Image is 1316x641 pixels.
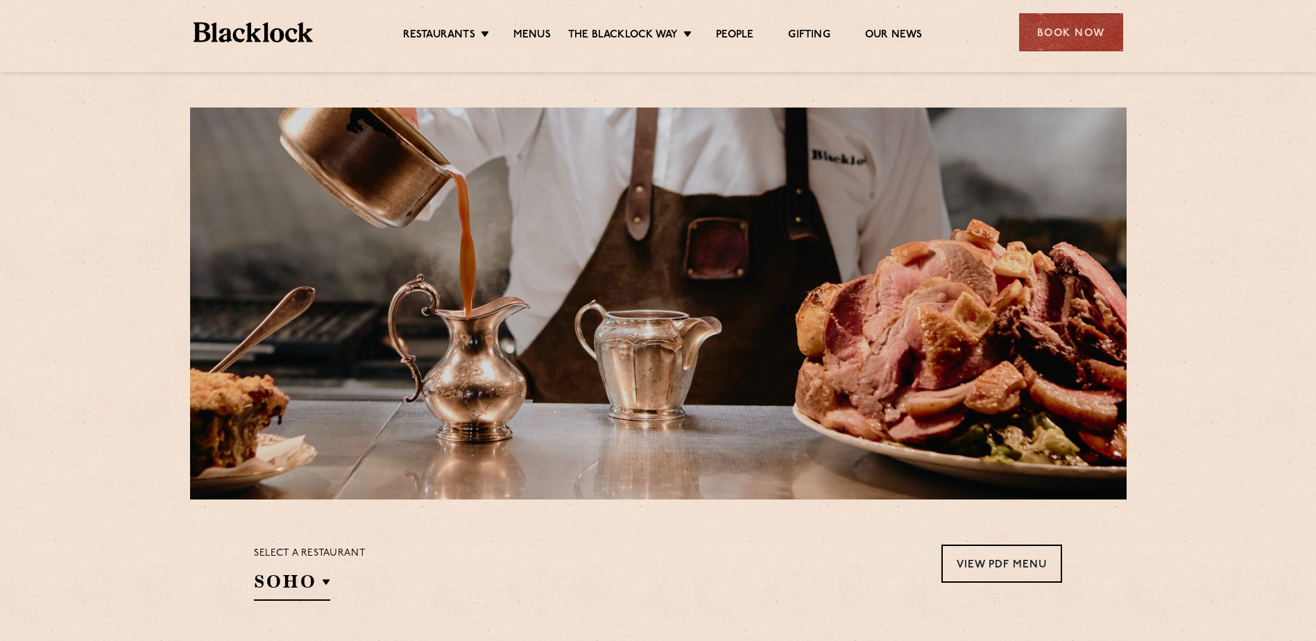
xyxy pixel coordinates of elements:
[788,28,830,44] a: Gifting
[865,28,923,44] a: Our News
[513,28,551,44] a: Menus
[1019,13,1123,51] div: Book Now
[254,570,330,601] h2: SOHO
[568,28,678,44] a: The Blacklock Way
[941,545,1062,583] a: View PDF Menu
[194,22,314,42] img: BL_Textured_Logo-footer-cropped.svg
[716,28,753,44] a: People
[254,545,366,563] p: Select a restaurant
[403,28,475,44] a: Restaurants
